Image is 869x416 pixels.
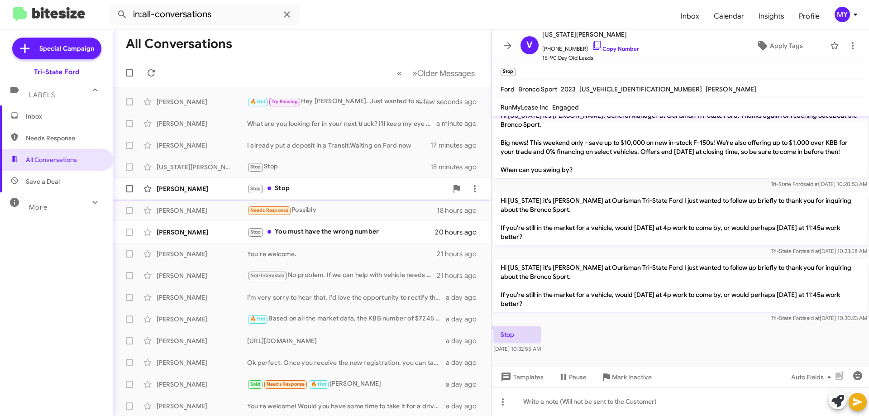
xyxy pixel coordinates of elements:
[267,381,305,387] span: Needs Response
[594,369,659,385] button: Mark Inactive
[250,186,261,191] span: Stop
[493,259,867,312] p: Hi [US_STATE] it's [PERSON_NAME] at Ourisman Tri-State Ford I just wanted to follow up briefly to...
[26,134,103,143] span: Needs Response
[518,85,557,93] span: Bronco Sport
[673,3,707,29] a: Inbox
[784,369,842,385] button: Auto Fields
[250,316,266,322] span: 🔥 Hot
[250,273,285,278] span: Not-Interested
[437,206,484,215] div: 18 hours ago
[501,103,549,111] span: RunMyLease Inc
[157,249,247,258] div: [PERSON_NAME]
[435,228,484,237] div: 20 hours ago
[39,44,94,53] span: Special Campaign
[110,4,300,25] input: Search
[592,45,639,52] a: Copy Number
[157,293,247,302] div: [PERSON_NAME]
[446,315,484,324] div: a day ago
[247,293,446,302] div: I'm very sorry to hear that. I'd love the opportunity to rectify the situation.
[157,97,247,106] div: [PERSON_NAME]
[430,141,484,150] div: 17 minutes ago
[551,369,594,385] button: Pause
[706,85,756,93] span: [PERSON_NAME]
[12,38,101,59] a: Special Campaign
[446,358,484,367] div: a day ago
[311,381,326,387] span: 🔥 Hot
[827,7,859,22] button: MY
[29,203,48,211] span: More
[157,380,247,389] div: [PERSON_NAME]
[157,402,247,411] div: [PERSON_NAME]
[126,37,232,51] h1: All Conversations
[250,381,261,387] span: Sold
[250,207,289,213] span: Needs Response
[247,227,435,237] div: You must have the wrong number
[707,3,751,29] a: Calendar
[247,183,448,194] div: Stop
[803,181,819,187] span: said at
[552,103,579,111] span: Engaged
[247,249,437,258] div: You're welcome.
[492,369,551,385] button: Templates
[501,85,515,93] span: Ford
[771,315,867,321] span: Tri-State Ford [DATE] 10:30:23 AM
[272,99,298,105] span: Try Pausing
[157,163,247,172] div: [US_STATE][PERSON_NAME]
[247,119,436,128] div: What are you looking for in your next truck? I'll keep my eye out for you.
[157,336,247,345] div: [PERSON_NAME]
[437,249,484,258] div: 21 hours ago
[542,29,639,40] span: [US_STATE][PERSON_NAME]
[733,38,826,54] button: Apply Tags
[397,67,402,79] span: «
[792,3,827,29] a: Profile
[791,369,835,385] span: Auto Fields
[751,3,792,29] a: Insights
[569,369,587,385] span: Pause
[247,141,430,150] div: I already put a deposit in a Transit.Waiting on Ford now
[157,358,247,367] div: [PERSON_NAME]
[446,293,484,302] div: a day ago
[771,248,867,254] span: Tri-State Ford [DATE] 10:23:58 AM
[417,68,475,78] span: Older Messages
[835,7,850,22] div: MY
[247,314,446,324] div: Based on all the market data, the KBB number of $7245 is very strong. We'd want to be closer to $...
[407,64,480,82] button: Next
[612,369,652,385] span: Mark Inactive
[499,369,544,385] span: Templates
[446,380,484,389] div: a day ago
[247,162,430,172] div: Stop
[157,271,247,280] div: [PERSON_NAME]
[247,358,446,367] div: Ok perfect. Once you receive the new registration, you can take it to an inspection station for t...
[247,96,430,107] div: Hey [PERSON_NAME]. Just wanted to see if you would be able to get off early [DATE] to come check ...
[526,38,533,53] span: V
[561,85,576,93] span: 2023
[392,64,480,82] nav: Page navigation example
[493,326,541,343] p: Stop
[250,164,261,170] span: Stop
[157,206,247,215] div: [PERSON_NAME]
[247,379,446,389] div: [PERSON_NAME]
[437,271,484,280] div: 21 hours ago
[579,85,702,93] span: [US_VEHICLE_IDENTIFICATION_NUMBER]
[542,40,639,53] span: [PHONE_NUMBER]
[157,141,247,150] div: [PERSON_NAME]
[493,192,867,245] p: Hi [US_STATE] it's [PERSON_NAME] at Ourisman Tri-State Ford I just wanted to follow up briefly to...
[770,38,803,54] span: Apply Tags
[446,336,484,345] div: a day ago
[29,91,55,99] span: Labels
[501,68,516,76] small: Stop
[247,336,446,345] div: [URL][DOMAIN_NAME]
[804,248,820,254] span: said at
[771,181,867,187] span: Tri-State Ford [DATE] 10:20:53 AM
[34,67,79,77] div: Tri-State Ford
[392,64,407,82] button: Previous
[250,229,261,235] span: Stop
[250,99,266,105] span: 🔥 Hot
[430,163,484,172] div: 18 minutes ago
[157,119,247,128] div: [PERSON_NAME]
[493,107,867,178] p: Hi [US_STATE] it's [PERSON_NAME], General Manager at Ourisman Tri-State Ford. Thanks again for re...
